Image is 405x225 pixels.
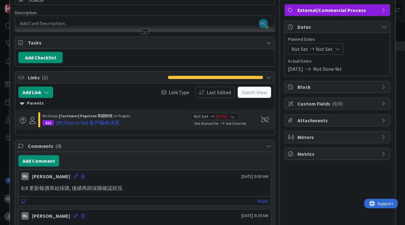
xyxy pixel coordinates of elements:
[297,83,378,91] span: Block
[169,88,189,96] span: Link Type
[56,119,120,126] div: [M] Deal or Fail 客戶最終決策
[297,100,378,107] span: Custom Fields
[42,113,59,118] span: No Group ›
[297,133,378,141] span: Mirrors
[18,87,53,98] button: Add Link
[291,45,308,53] span: Not Set
[288,36,387,43] span: Planned Dates
[32,173,70,180] div: [PERSON_NAME]
[55,143,61,149] span: ( 4 )
[288,58,387,64] span: Actual Dates
[297,6,378,14] span: External/Commercial Process
[42,74,48,81] span: ( 1 )
[28,142,263,150] span: Comments
[238,87,271,98] button: Gantt View
[59,113,115,118] b: [Customer] Pegatron 和碩科技 ›
[207,88,231,96] span: Last Edited
[241,173,268,180] span: [DATE] 9:00 AM
[21,185,268,192] p: 8/8 更新報價單給採購, 後續再跟採購確認狀況.
[32,212,70,220] div: [PERSON_NAME]
[42,120,54,125] div: 312
[313,65,342,73] span: Not Done Yet
[316,45,333,53] span: Not Set
[115,113,130,118] span: In Progres
[332,100,343,107] span: ( 0/0 )
[226,121,246,126] span: Not Done Yet
[18,155,59,167] button: Add Comment
[297,23,378,31] span: Dates
[28,74,165,81] span: Links
[21,173,29,180] div: HL
[195,121,218,126] span: Not Started Yet
[13,1,29,9] span: Support
[297,117,378,124] span: Attachments
[259,19,268,28] span: HL
[28,39,263,46] span: Tasks
[288,65,303,73] span: [DATE]
[194,113,208,120] span: Not Set
[297,150,378,158] span: Metrics
[15,10,37,15] span: Description
[21,212,29,220] div: HL
[258,197,268,205] a: Reply
[216,113,227,120] span: [DATE]
[18,52,63,63] button: Add Checklist
[241,212,268,219] span: [DATE] 9:29 AM
[196,87,234,98] button: Last Edited
[20,100,270,107] div: Parents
